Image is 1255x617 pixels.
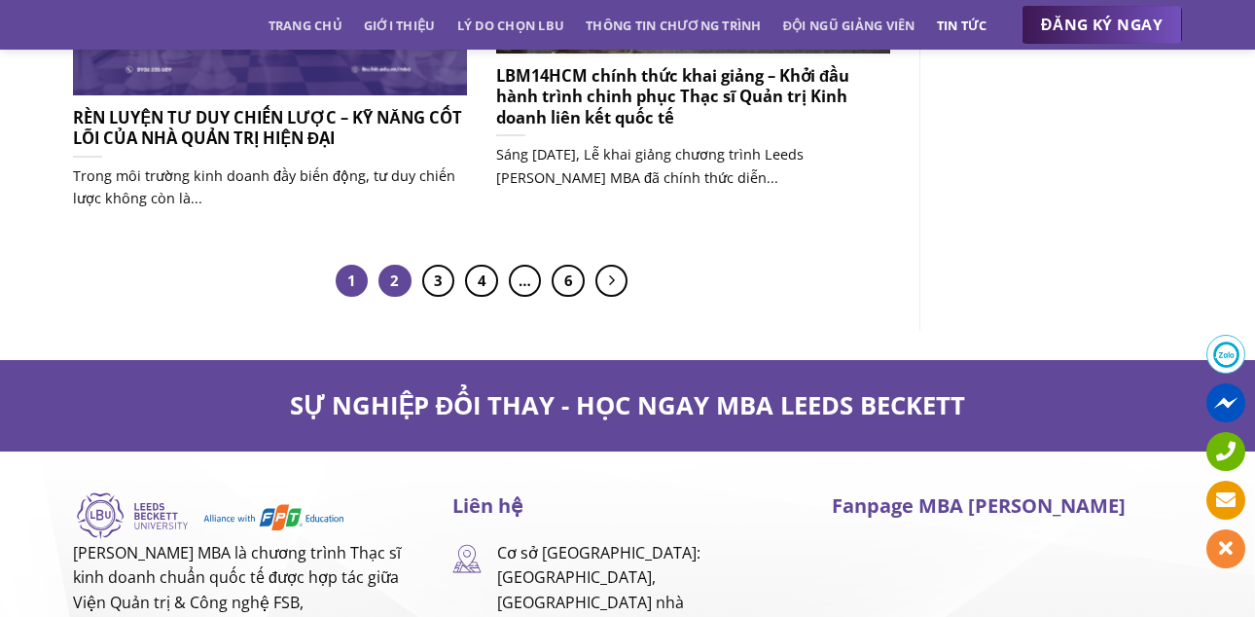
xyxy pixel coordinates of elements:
span: 1 [336,265,369,298]
a: Giới thiệu [364,8,436,43]
span: … [509,265,542,298]
h2: SỰ NGHIỆP ĐỔI THAY - HỌC NGAY MBA LEEDS BECKETT [73,389,1182,421]
a: Đội ngũ giảng viên [783,8,915,43]
h5: RÈN LUYỆN TƯ DUY CHIẾN LƯỢC – KỸ NĂNG CỐT LÕI CỦA NHÀ QUẢN TRỊ HIỆN ĐẠI [73,107,467,149]
a: Tin tức [937,8,987,43]
a: 2 [378,265,412,298]
a: 6 [552,265,585,298]
p: Sáng [DATE], Lễ khai giảng chương trình Leeds [PERSON_NAME] MBA đã chính thức diễn... [496,143,890,188]
a: 4 [465,265,498,298]
a: 3 [422,265,455,298]
h3: Liên hệ [452,490,803,522]
h5: LBM14HCM chính thức khai giảng – Khởi đầu hành trình chinh phục Thạc sĩ Quản trị Kinh doanh liên ... [496,65,890,128]
a: ĐĂNG KÝ NGAY [1022,6,1182,45]
h3: Fanpage MBA [PERSON_NAME] [832,490,1182,522]
span: ĐĂNG KÝ NGAY [1041,13,1163,37]
a: Trang chủ [269,8,342,43]
a: Lý do chọn LBU [457,8,565,43]
p: Trong môi trường kinh doanh đầy biến động, tư duy chiến lược không còn là... [73,164,467,209]
a: Thông tin chương trình [586,8,762,43]
img: Logo-LBU-FSB.svg [73,490,345,541]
